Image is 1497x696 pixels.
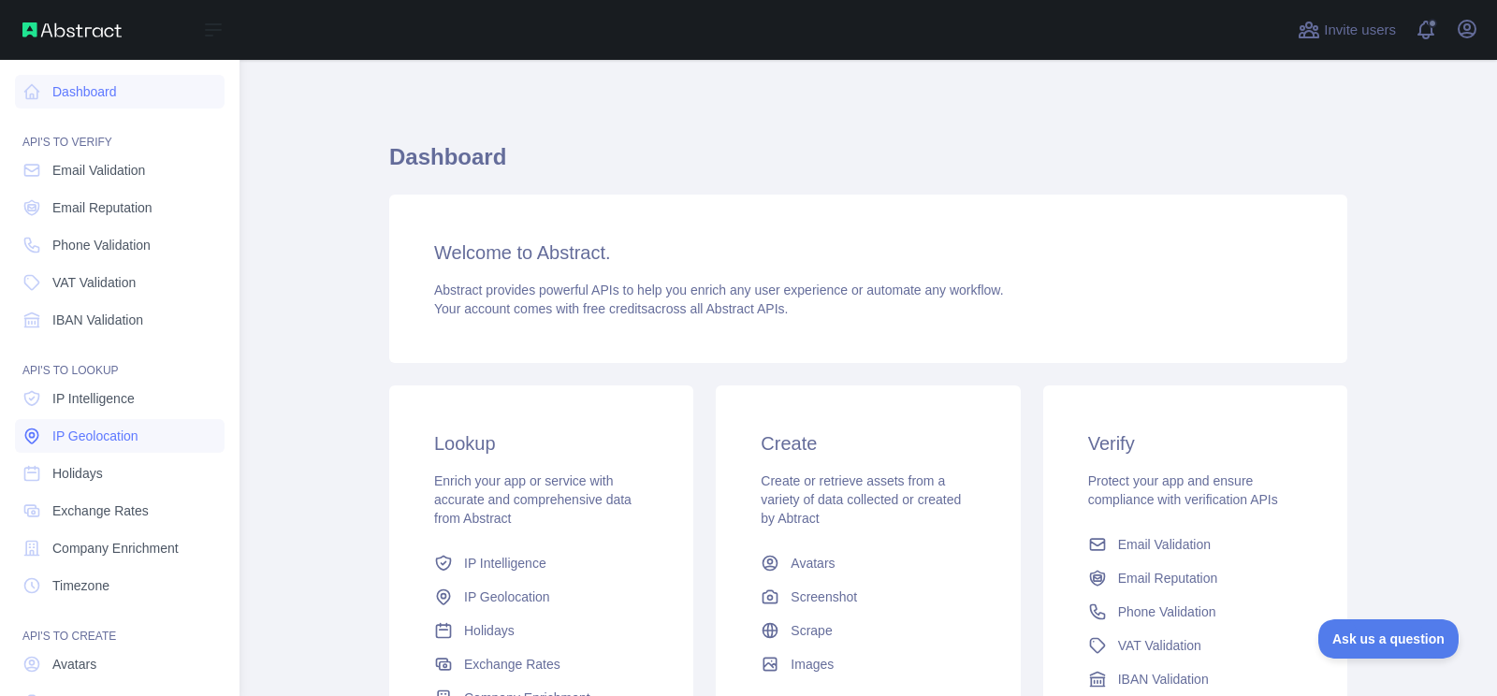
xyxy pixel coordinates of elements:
a: Holidays [427,614,656,647]
span: VAT Validation [1118,636,1201,655]
span: Invite users [1324,20,1396,41]
span: Email Reputation [52,198,153,217]
a: Exchange Rates [15,494,225,528]
a: VAT Validation [15,266,225,299]
a: Email Validation [1081,528,1310,561]
span: IP Geolocation [52,427,138,445]
span: IBAN Validation [52,311,143,329]
span: Email Validation [52,161,145,180]
a: IP Intelligence [427,546,656,580]
a: Timezone [15,569,225,602]
a: Email Reputation [1081,561,1310,595]
img: Abstract API [22,22,122,37]
span: Images [791,655,834,674]
span: Company Enrichment [52,539,179,558]
span: Create or retrieve assets from a variety of data collected or created by Abtract [761,473,961,526]
div: API'S TO VERIFY [15,112,225,150]
span: VAT Validation [52,273,136,292]
a: Scrape [753,614,982,647]
span: Exchange Rates [464,655,560,674]
div: API'S TO CREATE [15,606,225,644]
a: Email Reputation [15,191,225,225]
a: Dashboard [15,75,225,109]
h3: Lookup [434,430,648,457]
a: Exchange Rates [427,647,656,681]
span: Phone Validation [1118,602,1216,621]
div: API'S TO LOOKUP [15,341,225,378]
span: Enrich your app or service with accurate and comprehensive data from Abstract [434,473,632,526]
a: VAT Validation [1081,629,1310,662]
span: free credits [583,301,647,316]
span: Holidays [52,464,103,483]
span: Your account comes with across all Abstract APIs. [434,301,788,316]
span: IP Intelligence [464,554,546,573]
a: IP Intelligence [15,382,225,415]
a: Holidays [15,457,225,490]
span: Avatars [791,554,835,573]
a: IBAN Validation [15,303,225,337]
a: IBAN Validation [1081,662,1310,696]
span: Phone Validation [52,236,151,254]
span: Protect your app and ensure compliance with verification APIs [1088,473,1278,507]
span: Timezone [52,576,109,595]
span: Abstract provides powerful APIs to help you enrich any user experience or automate any workflow. [434,283,1004,297]
button: Invite users [1294,15,1400,45]
a: Screenshot [753,580,982,614]
span: Email Reputation [1118,569,1218,587]
a: Phone Validation [15,228,225,262]
span: Scrape [791,621,832,640]
a: Avatars [15,647,225,681]
span: Screenshot [791,587,857,606]
h3: Create [761,430,975,457]
a: IP Geolocation [15,419,225,453]
iframe: Toggle Customer Support [1318,619,1460,659]
a: Avatars [753,546,982,580]
span: Email Validation [1118,535,1211,554]
a: Phone Validation [1081,595,1310,629]
a: Images [753,647,982,681]
h3: Verify [1088,430,1302,457]
h3: Welcome to Abstract. [434,239,1302,266]
a: Company Enrichment [15,531,225,565]
span: Exchange Rates [52,501,149,520]
span: Avatars [52,655,96,674]
span: Holidays [464,621,515,640]
span: IP Geolocation [464,587,550,606]
span: IBAN Validation [1118,670,1209,689]
span: IP Intelligence [52,389,135,408]
h1: Dashboard [389,142,1347,187]
a: IP Geolocation [427,580,656,614]
a: Email Validation [15,153,225,187]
